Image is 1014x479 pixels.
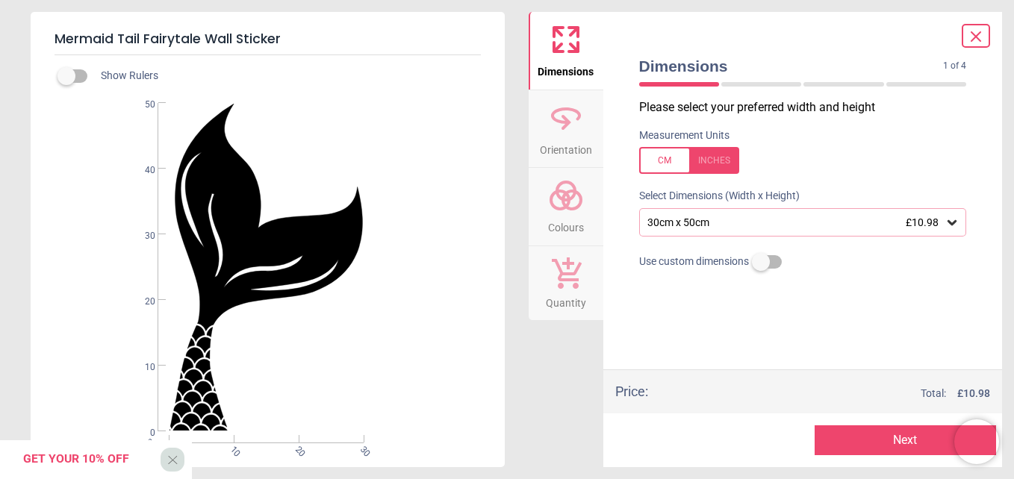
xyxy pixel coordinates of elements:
[529,168,603,245] button: Colours
[127,295,155,308] span: 20
[546,289,586,311] span: Quantity
[615,382,648,401] div: Price :
[639,128,730,143] label: Measurement Units
[55,24,481,55] h5: Mermaid Tail Fairytale Wall Sticker
[963,387,990,399] span: 10.98
[66,67,505,85] div: Show Rulers
[540,136,592,158] span: Orientation
[127,230,155,242] span: 30
[646,216,945,229] div: 30cm x 50cm
[957,386,990,401] span: £
[357,444,367,454] span: 30
[943,60,966,72] span: 1 of 4
[671,386,991,401] div: Total:
[815,425,996,455] button: Next
[529,246,603,321] button: Quantity
[639,99,979,116] p: Please select your preferred width and height
[127,361,155,374] span: 10
[227,444,237,454] span: 10
[529,12,603,90] button: Dimensions
[548,213,584,236] span: Colours
[292,444,302,454] span: 20
[639,55,944,77] span: Dimensions
[639,254,749,269] span: Use custom dimensions
[627,189,800,204] label: Select Dimensions (Width x Height)
[127,427,155,439] span: 0
[538,57,594,80] span: Dimensions
[954,419,999,464] iframe: Brevo live chat
[529,90,603,168] button: Orientation
[906,216,939,228] span: £10.98
[127,98,155,111] span: 50
[127,164,155,177] span: 40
